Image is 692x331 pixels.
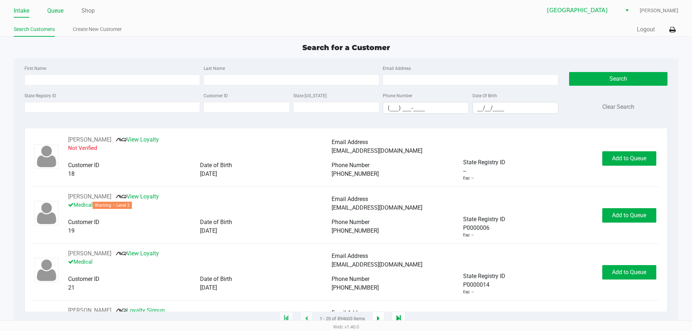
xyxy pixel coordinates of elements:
[332,162,369,169] span: Phone Number
[68,306,111,315] button: See customer info
[473,102,559,114] kendo-maskedtextbox: Format: MM/DD/YYYY
[116,307,165,314] a: Loyalty Signup
[68,276,99,282] span: Customer ID
[463,289,474,295] div: Exp: --
[332,276,369,282] span: Phone Number
[200,219,232,225] span: Date of Birth
[68,201,332,209] p: Medical
[14,25,55,34] a: Search Customers
[200,276,232,282] span: Date of Birth
[93,202,132,209] span: Warning – Level 2
[302,43,390,52] span: Search for a Customer
[332,170,379,177] span: [PHONE_NUMBER]
[602,151,656,166] button: Add to Queue
[73,25,122,34] a: Create New Customer
[116,250,159,257] a: View Loyalty
[68,258,332,266] p: Medical
[68,284,75,291] span: 21
[602,265,656,279] button: Add to Queue
[293,93,327,99] label: State [US_STATE]
[68,135,111,144] button: See customer info
[463,167,466,175] span: --
[372,312,385,326] app-submit-button: Next
[612,212,646,219] span: Add to Queue
[200,227,217,234] span: [DATE]
[204,93,228,99] label: Customer ID
[332,196,368,202] span: Email Address
[68,170,75,177] span: 18
[463,159,505,166] span: State Registry ID
[68,219,99,225] span: Customer ID
[602,103,634,111] button: Clear Search
[383,93,412,99] label: Phone Number
[640,7,678,14] span: [PERSON_NAME]
[547,6,617,15] span: [GEOGRAPHIC_DATA]
[204,65,225,72] label: Last Name
[463,273,505,279] span: State Registry ID
[332,227,379,234] span: [PHONE_NUMBER]
[332,309,368,316] span: Email Address
[473,102,558,113] input: Format: MM/DD/YYYY
[463,216,505,223] span: State Registry ID
[333,324,359,330] span: Web: v1.40.0
[68,227,75,234] span: 19
[320,315,365,322] span: 1 - 20 of 894603 items
[332,261,422,268] span: [EMAIL_ADDRESS][DOMAIN_NAME]
[25,65,46,72] label: First Name
[332,204,422,211] span: [EMAIL_ADDRESS][DOMAIN_NAME]
[622,4,632,17] button: Select
[300,312,312,326] app-submit-button: Previous
[463,232,474,238] div: Exp: --
[81,6,95,16] a: Shop
[116,136,159,143] a: View Loyalty
[200,284,217,291] span: [DATE]
[200,170,217,177] span: [DATE]
[68,144,332,152] p: Not Verified
[569,72,667,86] button: Search
[463,175,474,182] div: Exp: --
[200,162,232,169] span: Date of Birth
[612,155,646,162] span: Add to Queue
[463,224,489,232] span: P0000006
[116,193,159,200] a: View Loyalty
[602,208,656,223] button: Add to Queue
[68,192,111,201] button: See customer info
[392,312,405,326] app-submit-button: Move to last page
[463,281,489,289] span: P0000014
[332,219,369,225] span: Phone Number
[383,65,411,72] label: Email Address
[25,93,56,99] label: State Registry ID
[612,269,646,276] span: Add to Queue
[383,102,469,113] input: Format: (999) 999-9999
[332,252,368,259] span: Email Address
[332,139,368,146] span: Email Address
[68,249,111,258] button: See customer info
[637,25,655,34] button: Logout
[279,312,293,326] app-submit-button: Move to first page
[332,284,379,291] span: [PHONE_NUMBER]
[47,6,63,16] a: Queue
[68,162,99,169] span: Customer ID
[332,147,422,154] span: [EMAIL_ADDRESS][DOMAIN_NAME]
[473,93,497,99] label: Date Of Birth
[14,6,29,16] a: Intake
